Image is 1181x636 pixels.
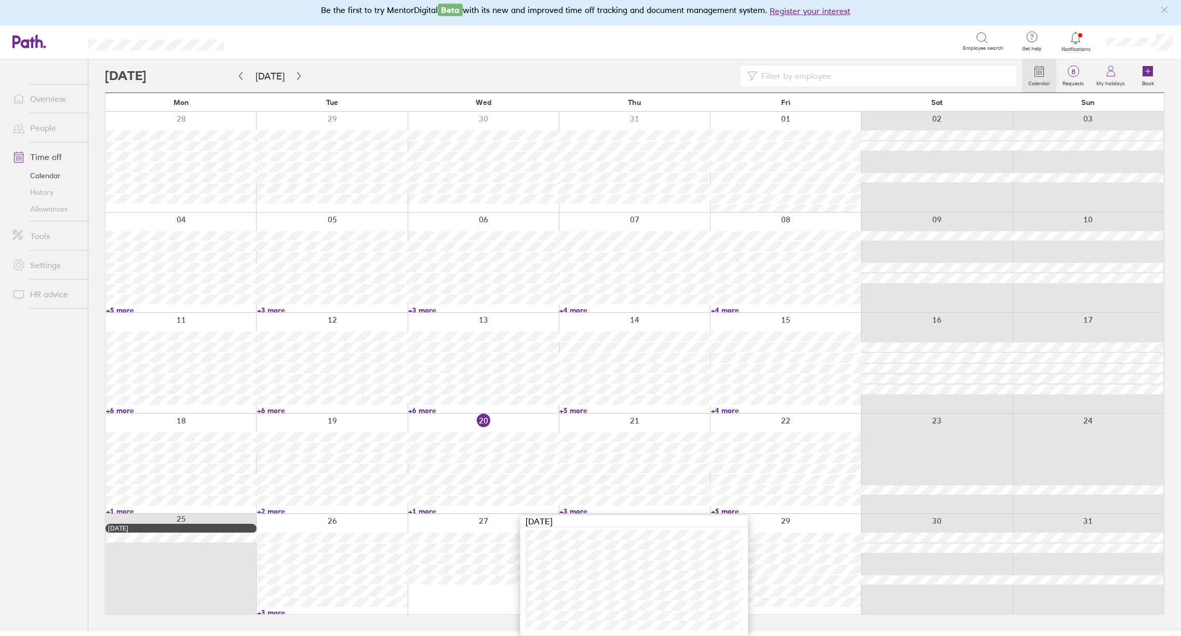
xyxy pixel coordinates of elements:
[1056,77,1090,87] label: Requests
[106,406,256,415] a: +6 more
[247,68,293,85] button: [DATE]
[628,98,641,107] span: Thu
[321,4,861,17] div: Be the first to try MentorDigital with its new and improved time off tracking and document manage...
[476,98,491,107] span: Wed
[711,406,861,415] a: +4 more
[4,184,88,201] a: History
[781,98,790,107] span: Fri
[4,255,88,275] a: Settings
[326,98,338,107] span: Tue
[1081,98,1095,107] span: Sun
[1022,59,1056,92] a: Calendar
[711,507,861,516] a: +5 more
[106,306,256,315] a: +5 more
[173,98,189,107] span: Mon
[257,608,407,617] a: +3 more
[257,306,407,315] a: +3 more
[1056,68,1090,76] span: 8
[408,406,558,415] a: +6 more
[408,507,558,516] a: +1 more
[438,4,463,16] span: Beta
[1090,59,1131,92] a: My holidays
[4,284,88,304] a: HR advice
[931,98,943,107] span: Sat
[106,507,256,516] a: +1 more
[1059,46,1093,52] span: Notifications
[711,306,861,315] a: +4 more
[252,36,279,46] div: Search
[963,45,1003,51] span: Employee search
[559,306,709,315] a: +4 more
[4,226,88,246] a: Tools
[4,167,88,184] a: Calendar
[757,66,1010,86] input: Filter by employee
[408,306,558,315] a: +3 more
[1131,59,1164,92] a: Book
[1090,77,1131,87] label: My holidays
[559,507,709,516] a: +3 more
[4,147,88,167] a: Time off
[4,117,88,138] a: People
[108,525,254,532] div: [DATE]
[4,201,88,217] a: Allowances
[4,88,88,109] a: Overview
[257,507,407,516] a: +2 more
[1015,46,1049,52] span: Get help
[1022,77,1056,87] label: Calendar
[770,5,850,17] button: Register your interest
[257,406,407,415] a: +6 more
[559,406,709,415] a: +5 more
[1059,31,1093,52] a: Notifications
[520,515,748,527] div: [DATE]
[1056,59,1090,92] a: 8Requests
[1136,77,1160,87] label: Book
